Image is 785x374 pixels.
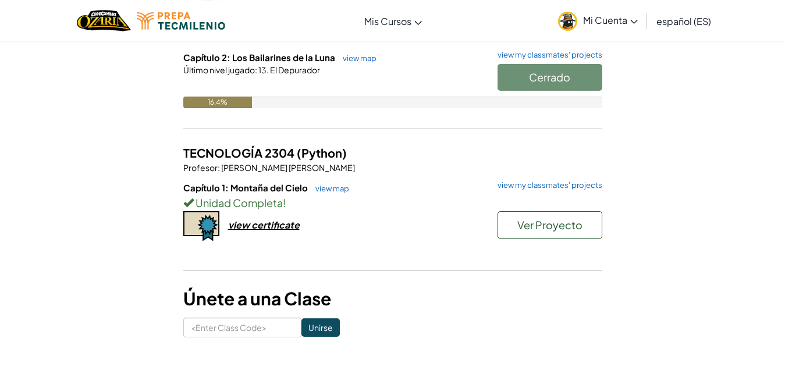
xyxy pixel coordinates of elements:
[337,54,376,63] a: view map
[183,65,255,75] span: Último nivel jugado
[269,65,320,75] span: El Depurador
[183,182,310,193] span: Capítulo 1: Montaña del Cielo
[283,196,286,209] span: !
[183,97,252,108] div: 16.4%
[492,181,602,189] a: view my classmates' projects
[583,14,638,26] span: Mi Cuenta
[194,196,283,209] span: Unidad Completa
[218,162,220,173] span: :
[656,15,711,27] span: español (ES)
[517,218,582,231] span: Ver Proyecto
[297,145,347,160] span: (Python)
[77,9,131,33] img: Home
[183,211,219,241] img: certificate-icon.png
[183,52,337,63] span: Capítulo 2: Los Bailarines de la Luna
[651,5,717,37] a: español (ES)
[183,318,301,337] input: <Enter Class Code>
[310,184,349,193] a: view map
[552,2,644,39] a: Mi Cuenta
[492,51,602,59] a: view my classmates' projects
[301,318,340,337] input: Unirse
[220,162,355,173] span: [PERSON_NAME] [PERSON_NAME]
[358,5,428,37] a: Mis Cursos
[137,12,225,30] img: Tecmilenio logo
[183,219,300,231] a: view certificate
[364,15,411,27] span: Mis Cursos
[183,286,602,312] h3: Únete a una Clase
[183,162,218,173] span: Profesor
[498,211,602,239] button: Ver Proyecto
[255,65,257,75] span: :
[183,145,297,160] span: TECNOLOGÍA 2304
[77,9,131,33] a: Ozaria by CodeCombat logo
[228,219,300,231] div: view certificate
[257,65,269,75] span: 13.
[558,12,577,31] img: avatar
